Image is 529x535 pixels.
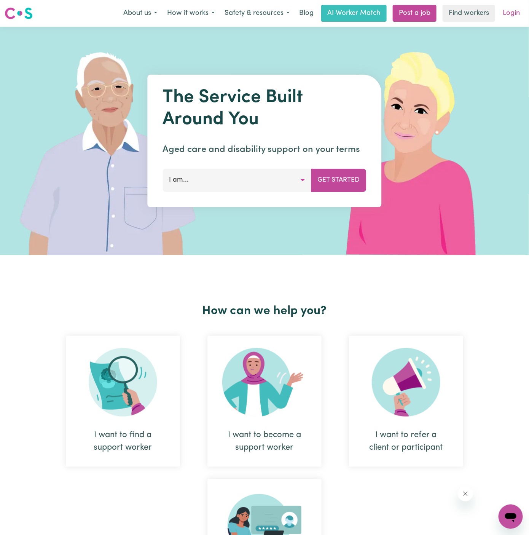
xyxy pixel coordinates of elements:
[163,87,366,131] h1: The Service Built Around You
[220,5,295,21] button: Safety & resources
[5,5,33,22] a: Careseekers logo
[89,348,157,417] img: Search
[393,5,437,22] a: Post a job
[311,169,366,192] button: Get Started
[321,5,387,22] a: AI Worker Match
[367,429,445,454] div: I want to refer a client or participant
[118,5,162,21] button: About us
[163,169,312,192] button: I am...
[226,429,303,454] div: I want to become a support worker
[5,5,46,11] span: Need any help?
[5,6,33,20] img: Careseekers logo
[372,348,440,417] img: Refer
[458,486,473,501] iframe: Close message
[84,429,162,454] div: I want to find a support worker
[66,336,180,467] div: I want to find a support worker
[349,336,463,467] div: I want to refer a client or participant
[443,5,495,22] a: Find workers
[52,304,477,318] h2: How can we help you?
[207,336,322,467] div: I want to become a support worker
[162,5,220,21] button: How it works
[499,505,523,529] iframe: Button to launch messaging window
[498,5,524,22] a: Login
[163,143,366,157] p: Aged care and disability support on your terms
[222,348,307,417] img: Become Worker
[295,5,318,22] a: Blog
